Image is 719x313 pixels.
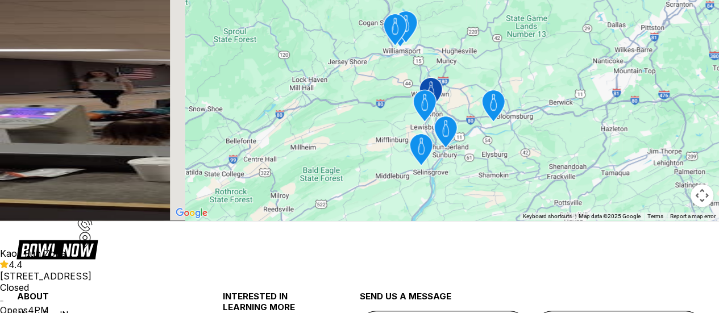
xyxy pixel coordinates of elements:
gmp-advanced-marker: Best Bowl [402,131,440,170]
span: Map data ©2025 Google [579,213,641,219]
button: Keyboard shortcuts [523,212,572,220]
img: Google [173,206,210,220]
button: Map camera controls [691,184,713,207]
gmp-advanced-marker: Midway Lanes [475,87,513,127]
gmp-advanced-marker: Imperial lanes [412,74,450,114]
a: Terms (opens in new tab) [647,213,663,219]
a: Open this area in Google Maps (opens a new window) [173,206,210,220]
div: send us a message [360,291,703,311]
gmp-advanced-marker: Lewisburg Lanes [406,87,444,127]
gmp-advanced-marker: Faxon Bowling Lanes [387,8,425,48]
gmp-advanced-marker: ABC Bowling Lanes [376,11,414,51]
gmp-advanced-marker: Strike Zone Lanes [427,113,465,153]
a: Report a map error [670,213,716,219]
